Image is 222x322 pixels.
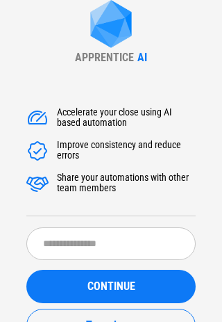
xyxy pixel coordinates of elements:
div: Share your automations with other team members [57,172,196,195]
span: CONTINUE [87,281,135,292]
img: Accelerate [26,107,49,129]
button: CONTINUE [26,270,196,303]
div: Improve consistency and reduce errors [57,140,196,162]
img: Accelerate [26,140,49,162]
div: APPRENTICE [75,51,134,64]
div: Accelerate your close using AI based automation [57,107,196,129]
img: Accelerate [26,172,49,195]
div: AI [137,51,147,64]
